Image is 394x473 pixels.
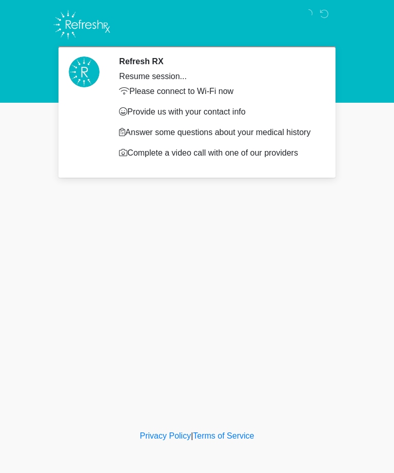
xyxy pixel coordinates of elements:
div: Resume session... [119,70,318,83]
img: Agent Avatar [69,56,100,87]
p: Please connect to Wi-Fi now [119,85,318,98]
a: Privacy Policy [140,431,191,440]
p: Provide us with your contact info [119,106,318,118]
p: Answer some questions about your medical history [119,126,318,139]
p: Complete a video call with one of our providers [119,147,318,159]
a: | [191,431,193,440]
img: Refresh RX Logo [51,8,113,42]
h2: Refresh RX [119,56,318,66]
a: Terms of Service [193,431,254,440]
